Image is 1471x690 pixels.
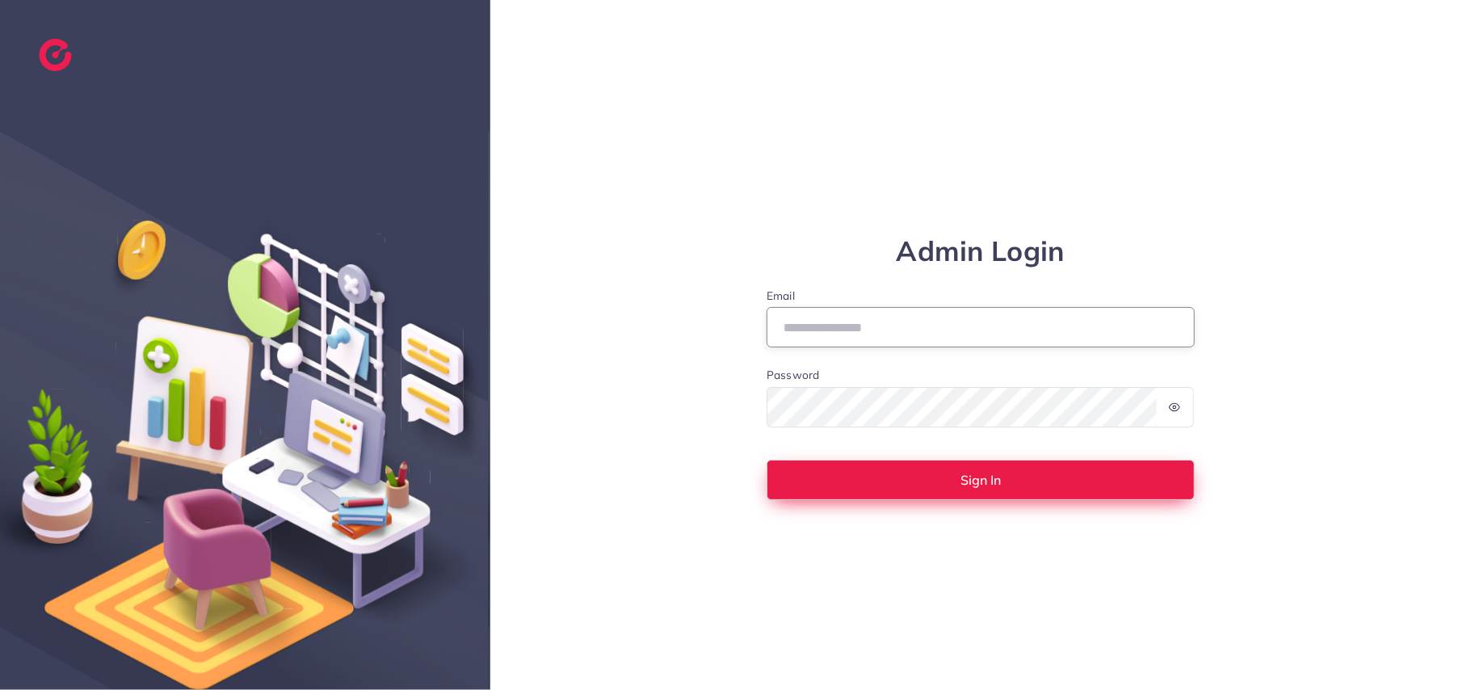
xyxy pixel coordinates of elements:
[767,288,1195,304] label: Email
[767,235,1195,268] h1: Admin Login
[39,39,72,71] img: logo
[767,367,819,383] label: Password
[960,473,1001,486] span: Sign In
[767,460,1195,500] button: Sign In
